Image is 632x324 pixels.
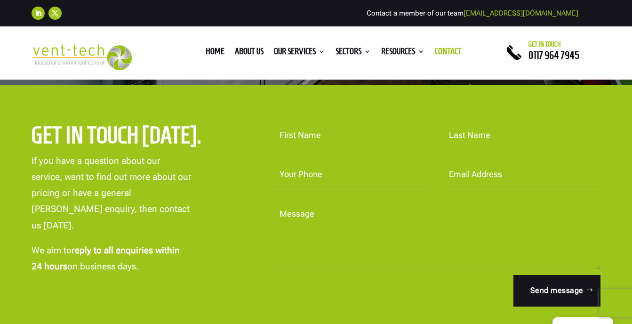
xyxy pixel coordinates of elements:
a: Follow on LinkedIn [32,7,45,20]
input: First Name [272,121,431,150]
h2: Get in touch [DATE]. [32,121,228,154]
input: Last Name [441,121,600,150]
span: Contact a member of our team [367,9,578,17]
button: Send message [513,275,600,306]
a: Sectors [336,48,371,58]
a: About us [235,48,264,58]
a: Our Services [274,48,325,58]
input: Email Address [441,160,600,189]
a: Resources [381,48,424,58]
strong: reply to all enquiries within 24 hours [32,245,180,272]
a: 0117 964 7945 [528,49,579,61]
a: Contact [435,48,462,58]
a: Follow on X [48,7,62,20]
input: Your Phone [272,160,431,189]
span: If you have a question about our service, want to find out more about our pricing or have a gener... [32,155,192,231]
a: [EMAIL_ADDRESS][DOMAIN_NAME] [464,9,578,17]
span: Get in touch [528,40,561,48]
span: We aim to [32,245,72,256]
img: 2023-09-27T08_35_16.549ZVENT-TECH---Clear-background [32,44,132,70]
span: on business days. [67,261,138,272]
a: Home [206,48,224,58]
